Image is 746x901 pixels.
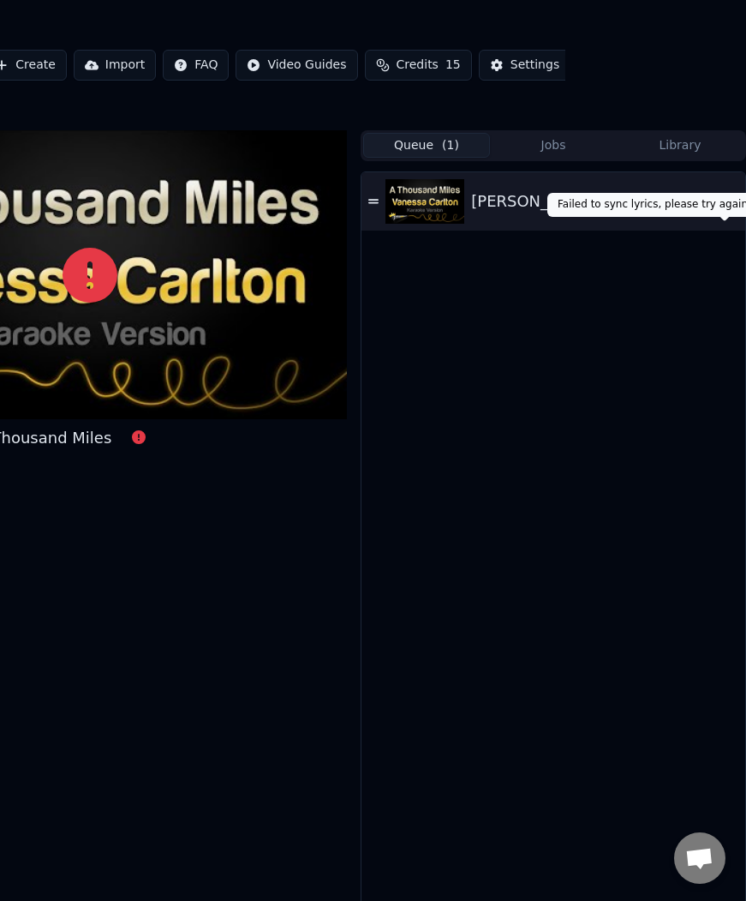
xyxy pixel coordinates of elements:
div: Settings [510,57,559,74]
button: Credits15 [365,50,472,81]
div: Open chat [674,832,725,884]
button: Library [617,133,743,158]
button: Jobs [490,133,617,158]
button: Settings [479,50,570,81]
span: 15 [445,57,461,74]
button: FAQ [163,50,229,81]
button: Queue [363,133,490,158]
button: Video Guides [236,50,357,81]
button: Import [74,50,156,81]
span: Credits [397,57,439,74]
span: ( 1 ) [442,137,459,154]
